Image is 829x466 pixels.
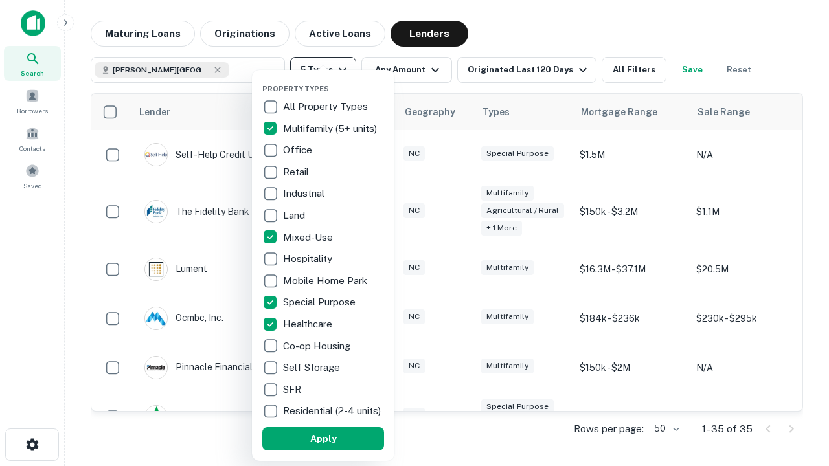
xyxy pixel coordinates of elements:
[283,382,304,397] p: SFR
[262,85,329,93] span: Property Types
[283,403,383,419] p: Residential (2-4 units)
[283,142,315,158] p: Office
[283,338,353,354] p: Co-op Housing
[283,208,308,223] p: Land
[283,164,312,180] p: Retail
[283,316,335,332] p: Healthcare
[283,251,335,267] p: Hospitality
[283,186,327,201] p: Industrial
[283,273,370,289] p: Mobile Home Park
[283,121,380,137] p: Multifamily (5+ units)
[283,294,358,310] p: Special Purpose
[283,230,335,245] p: Mixed-Use
[764,321,829,383] iframe: Chat Widget
[283,99,370,115] p: All Property Types
[262,427,384,450] button: Apply
[283,360,343,375] p: Self Storage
